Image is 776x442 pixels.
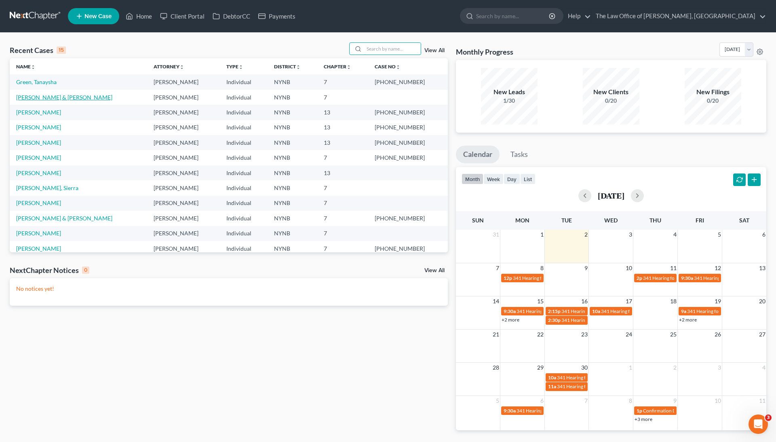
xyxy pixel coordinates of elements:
input: Search by name... [476,8,550,23]
span: 2 [584,230,588,239]
td: 7 [317,241,368,256]
i: unfold_more [396,65,401,70]
span: 9 [584,263,588,273]
span: 9:30a [681,275,693,281]
span: 341 Hearing for [PERSON_NAME] [694,275,766,281]
span: Sun [472,217,484,224]
span: Thu [649,217,661,224]
td: NYNB [268,105,317,120]
a: Payments [254,9,299,23]
span: 5 [717,230,722,239]
span: 14 [492,296,500,306]
span: 8 [540,263,544,273]
a: [PERSON_NAME] [16,199,61,206]
i: unfold_more [179,65,184,70]
a: [PERSON_NAME] [16,169,61,176]
td: Individual [220,105,268,120]
span: 5 [495,396,500,406]
i: unfold_more [346,65,351,70]
a: Client Portal [156,9,209,23]
td: [PERSON_NAME] [147,180,220,195]
span: 9:30a [504,408,516,414]
span: 2:30p [548,317,561,323]
a: [PERSON_NAME] [16,124,61,131]
a: Case Nounfold_more [375,63,401,70]
td: 13 [317,165,368,180]
td: [PHONE_NUMBER] [368,211,447,226]
td: [PERSON_NAME] [147,165,220,180]
a: Chapterunfold_more [324,63,351,70]
div: New Clients [583,87,639,97]
span: 341 Hearing for [PERSON_NAME] [517,308,589,314]
div: NextChapter Notices [10,265,89,275]
span: 9a [681,308,686,314]
td: NYNB [268,165,317,180]
span: New Case [84,13,112,19]
span: 22 [536,330,544,339]
span: 3 [628,230,633,239]
span: 11a [548,383,556,389]
td: Individual [220,150,268,165]
td: 7 [317,74,368,89]
td: NYNB [268,241,317,256]
span: 16 [580,296,588,306]
td: [PERSON_NAME] [147,120,220,135]
td: 7 [317,196,368,211]
span: 341 Hearing for [PERSON_NAME] [557,374,629,381]
td: 13 [317,120,368,135]
a: [PERSON_NAME] [16,230,61,237]
a: Tasks [503,146,535,163]
span: 19 [714,296,722,306]
a: Districtunfold_more [274,63,301,70]
span: 27 [758,330,766,339]
div: New Leads [481,87,538,97]
span: 6 [540,396,544,406]
button: list [520,173,536,184]
td: [PERSON_NAME] [147,211,220,226]
td: [PHONE_NUMBER] [368,105,447,120]
a: +2 more [502,317,519,323]
span: 12 [714,263,722,273]
iframe: Intercom live chat [749,415,768,434]
span: 28 [492,363,500,372]
div: 0 [82,266,89,274]
td: NYNB [268,180,317,195]
div: Recent Cases [10,45,66,55]
span: 1p [637,408,642,414]
td: Individual [220,165,268,180]
td: 7 [317,211,368,226]
td: Individual [220,135,268,150]
span: 31 [492,230,500,239]
span: 18 [669,296,677,306]
td: [PHONE_NUMBER] [368,241,447,256]
span: 23 [580,330,588,339]
td: Individual [220,196,268,211]
span: 8 [628,396,633,406]
h3: Monthly Progress [456,47,513,57]
td: NYNB [268,90,317,105]
span: 341 Hearing for [PERSON_NAME] [561,317,634,323]
span: 26 [714,330,722,339]
a: [PERSON_NAME] & [PERSON_NAME] [16,215,112,222]
td: [PERSON_NAME] [147,150,220,165]
td: [PERSON_NAME] [147,74,220,89]
span: 2p [637,275,642,281]
span: 17 [625,296,633,306]
span: 12p [504,275,512,281]
span: 1 [540,230,544,239]
a: [PERSON_NAME] [16,109,61,116]
td: 7 [317,90,368,105]
span: 7 [495,263,500,273]
td: [PERSON_NAME] [147,226,220,241]
span: 21 [492,330,500,339]
span: Tue [561,217,572,224]
span: Confirmation Date for [PERSON_NAME] II - [PERSON_NAME] [643,408,774,414]
span: 11 [669,263,677,273]
td: 7 [317,150,368,165]
span: 25 [669,330,677,339]
span: Mon [515,217,529,224]
span: 15 [536,296,544,306]
td: Individual [220,74,268,89]
td: Individual [220,226,268,241]
a: Home [122,9,156,23]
